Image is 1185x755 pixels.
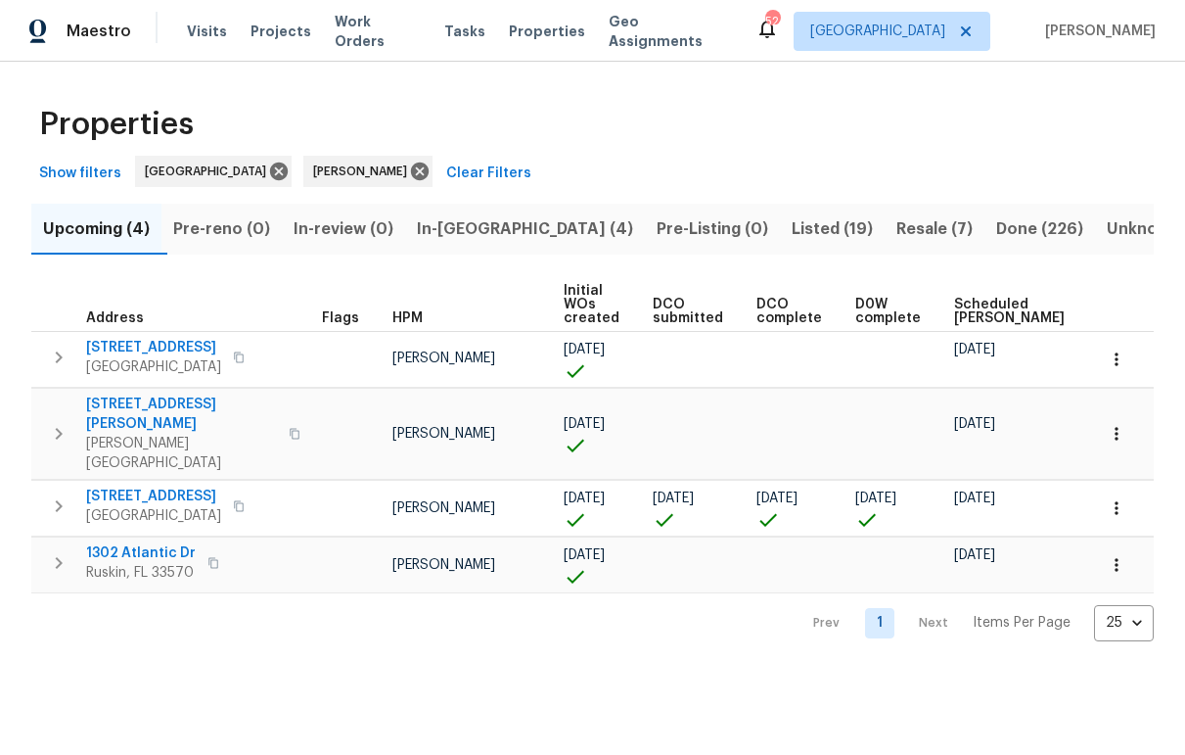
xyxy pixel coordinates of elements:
div: [GEOGRAPHIC_DATA] [135,156,292,187]
span: 1302 Atlantic Dr [86,543,196,563]
a: Goto page 1 [865,608,894,638]
button: Clear Filters [438,156,539,192]
span: Geo Assignments [609,12,732,51]
span: [STREET_ADDRESS] [86,487,221,506]
span: [DATE] [564,548,605,562]
span: [DATE] [564,417,605,431]
span: Maestro [67,22,131,41]
span: [DATE] [564,343,605,356]
span: Properties [509,22,585,41]
span: DCO complete [756,298,822,325]
span: [DATE] [954,417,995,431]
span: [DATE] [855,492,896,505]
span: [PERSON_NAME] [392,352,495,365]
span: Projects [251,22,311,41]
span: Show filters [39,162,121,186]
span: [PERSON_NAME] [392,427,495,441]
span: Scheduled [PERSON_NAME] [954,298,1065,325]
span: [GEOGRAPHIC_DATA] [86,357,221,377]
span: Ruskin, FL 33570 [86,563,196,583]
span: D0W complete [855,298,921,325]
span: Flags [322,311,359,325]
span: Initial WOs created [564,284,619,325]
span: [PERSON_NAME] [1037,22,1156,41]
span: [GEOGRAPHIC_DATA] [810,22,945,41]
span: [DATE] [954,548,995,562]
span: [GEOGRAPHIC_DATA] [86,506,221,526]
span: Clear Filters [446,162,531,186]
span: Address [86,311,144,325]
span: In-[GEOGRAPHIC_DATA] (4) [417,215,633,243]
span: Tasks [444,24,485,38]
span: [PERSON_NAME] [313,162,415,181]
span: [DATE] [653,492,694,505]
nav: Pagination Navigation [795,605,1154,641]
span: [PERSON_NAME][GEOGRAPHIC_DATA] [86,434,277,473]
div: 52 [765,12,779,31]
span: [DATE] [954,343,995,356]
span: Work Orders [335,12,421,51]
button: Show filters [31,156,129,192]
span: Pre-Listing (0) [657,215,768,243]
span: [PERSON_NAME] [392,501,495,515]
p: Items Per Page [973,613,1071,633]
span: [DATE] [954,492,995,505]
span: [PERSON_NAME] [392,558,495,572]
span: [GEOGRAPHIC_DATA] [145,162,274,181]
span: [STREET_ADDRESS] [86,338,221,357]
span: Pre-reno (0) [173,215,270,243]
span: Done (226) [996,215,1083,243]
span: In-review (0) [294,215,393,243]
span: HPM [392,311,423,325]
span: [DATE] [564,492,605,505]
div: [PERSON_NAME] [303,156,433,187]
span: [DATE] [756,492,798,505]
span: [STREET_ADDRESS][PERSON_NAME] [86,395,277,434]
span: Resale (7) [896,215,973,243]
span: Upcoming (4) [43,215,150,243]
div: 25 [1094,597,1154,648]
span: Visits [187,22,227,41]
span: Properties [39,115,194,134]
span: Listed (19) [792,215,873,243]
span: DCO submitted [653,298,723,325]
